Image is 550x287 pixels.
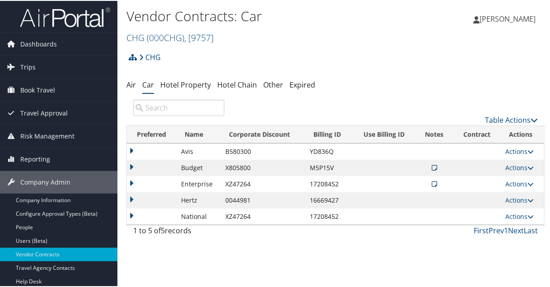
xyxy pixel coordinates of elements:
[221,191,305,208] td: 0044981
[415,125,453,143] th: Notes: activate to sort column ascending
[221,208,305,224] td: XZ47264
[489,225,504,235] a: Prev
[305,208,353,224] td: 17208452
[20,101,68,124] span: Travel Approval
[501,125,544,143] th: Actions
[221,125,305,143] th: Corporate Discount: activate to sort column ascending
[127,125,177,143] th: Preferred: activate to sort column ascending
[485,114,538,124] a: Table Actions
[177,143,221,159] td: Avis
[147,31,184,43] span: ( 000CHG )
[504,225,508,235] a: 1
[126,31,214,43] a: CHG
[505,195,534,204] a: Actions
[263,79,283,89] a: Other
[133,224,224,240] div: 1 to 5 of records
[524,225,538,235] a: Last
[221,175,305,191] td: XZ47264
[160,79,211,89] a: Hotel Property
[177,191,221,208] td: Hertz
[480,13,536,23] span: [PERSON_NAME]
[20,32,57,55] span: Dashboards
[508,225,524,235] a: Next
[221,159,305,175] td: X805800
[505,211,534,220] a: Actions
[505,179,534,187] a: Actions
[474,225,489,235] a: First
[177,175,221,191] td: Enterprise
[20,147,50,170] span: Reporting
[20,55,36,78] span: Trips
[217,79,257,89] a: Hotel Chain
[221,143,305,159] td: B580300
[177,125,221,143] th: Name: activate to sort column ascending
[177,159,221,175] td: Budget
[20,170,70,193] span: Company Admin
[453,125,501,143] th: Contract: activate to sort column ascending
[473,5,545,32] a: [PERSON_NAME]
[289,79,315,89] a: Expired
[305,143,353,159] td: YD836Q
[20,124,75,147] span: Risk Management
[177,208,221,224] td: National
[161,225,165,235] span: 5
[184,31,214,43] span: , [ 9757 ]
[20,78,55,101] span: Book Travel
[305,191,353,208] td: 16669427
[126,79,136,89] a: Air
[505,162,534,171] a: Actions
[133,99,224,115] input: Search
[139,47,161,65] a: CHG
[305,125,353,143] th: Billing ID: activate to sort column ascending
[126,6,405,25] h1: Vendor Contracts: Car
[305,159,353,175] td: M5P15V
[305,175,353,191] td: 17208452
[353,125,416,143] th: Use Billing ID: activate to sort column ascending
[20,6,110,27] img: airportal-logo.png
[505,146,534,155] a: Actions
[142,79,154,89] a: Car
